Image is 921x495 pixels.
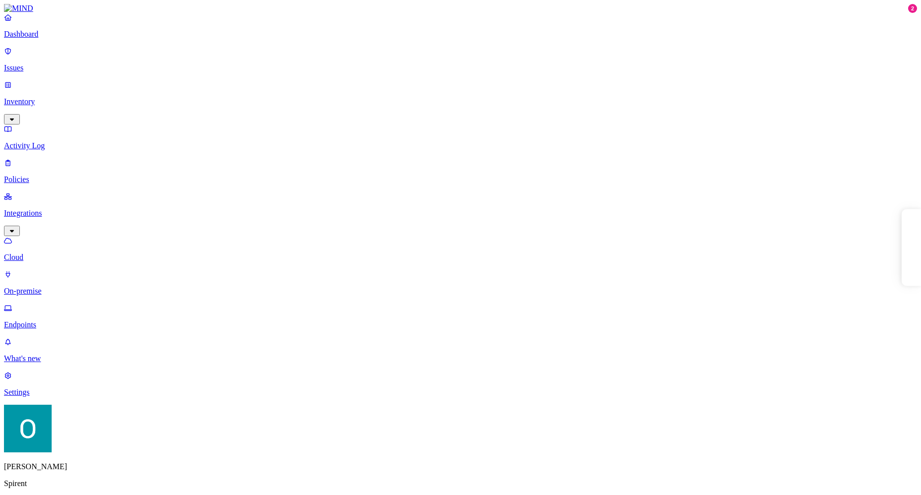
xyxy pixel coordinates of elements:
a: MIND [4,4,917,13]
a: Cloud [4,236,917,262]
div: 2 [908,4,917,13]
img: Ofir Englard [4,405,52,452]
p: Dashboard [4,30,917,39]
p: On-premise [4,287,917,296]
a: Activity Log [4,124,917,150]
a: On-premise [4,270,917,296]
p: [PERSON_NAME] [4,462,917,471]
p: Spirent [4,479,917,488]
a: Inventory [4,80,917,123]
p: Activity Log [4,141,917,150]
p: Settings [4,388,917,397]
p: Issues [4,63,917,72]
p: What's new [4,354,917,363]
a: Policies [4,158,917,184]
a: Settings [4,371,917,397]
p: Inventory [4,97,917,106]
p: Cloud [4,253,917,262]
p: Endpoints [4,320,917,329]
p: Integrations [4,209,917,218]
p: Policies [4,175,917,184]
img: MIND [4,4,33,13]
a: Integrations [4,192,917,235]
a: What's new [4,337,917,363]
a: Dashboard [4,13,917,39]
a: Issues [4,47,917,72]
a: Endpoints [4,304,917,329]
